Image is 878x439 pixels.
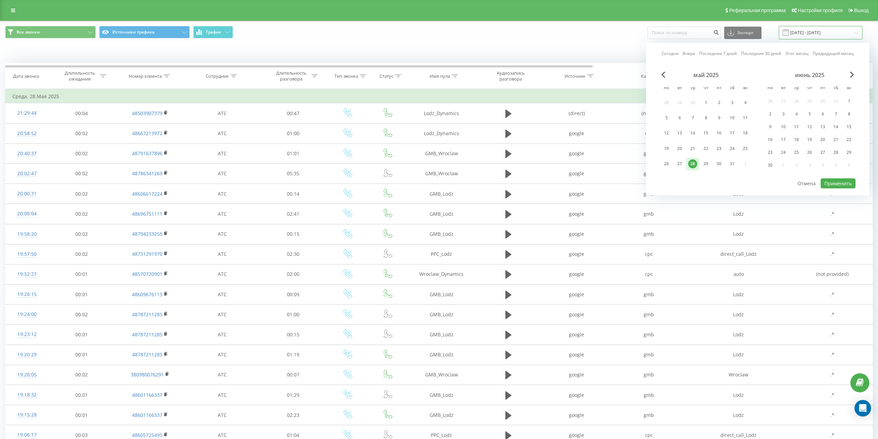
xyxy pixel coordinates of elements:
[12,288,41,301] div: 19:26:15
[688,159,697,168] div: 28
[647,27,721,39] input: Поиск по номеру
[728,159,737,168] div: 31
[260,264,327,284] td: 02:00
[541,305,613,325] td: google
[12,167,41,180] div: 20:02:47
[686,127,699,140] div: ср 14 мая 2025 г.
[185,305,260,325] td: АТС
[699,127,712,140] div: чт 15 мая 2025 г.
[48,164,115,184] td: 00:02
[818,148,827,157] div: 27
[685,345,792,365] td: Lodz
[778,83,788,94] abbr: вторник
[48,143,115,164] td: 00:02
[673,111,686,124] div: вт 6 мая 2025 г.
[831,83,841,94] abbr: суббота
[407,143,476,164] td: GMB_Wroclaw
[686,142,699,155] div: ср 21 мая 2025 г.
[791,83,802,94] abbr: среда
[854,8,869,13] span: Выход
[701,98,710,107] div: 1
[805,135,814,144] div: 19
[844,135,853,144] div: 22
[821,178,856,188] button: Применить
[430,73,450,79] div: Имя пула
[48,224,115,244] td: 00:02
[764,109,777,119] div: пн 2 июня 2025 г.
[541,184,613,204] td: google
[766,148,775,157] div: 23
[132,392,162,398] a: 48601166337
[185,385,260,405] td: АТС
[541,103,613,123] td: (direct)
[803,147,816,158] div: чт 26 июня 2025 г.
[613,184,685,204] td: gmb
[741,50,781,57] a: Последние 30 дней
[779,122,788,131] div: 10
[541,204,613,224] td: google
[132,130,162,137] a: 48667213972
[5,26,96,38] button: Все звонки
[844,97,853,106] div: 1
[613,345,685,365] td: gmb
[712,111,726,124] div: пт 9 мая 2025 г.
[260,365,327,385] td: 00:07
[829,109,842,119] div: сб 7 июня 2025 г.
[777,147,790,158] div: вт 24 июня 2025 г.
[739,142,752,155] div: вс 25 мая 2025 г.
[816,134,829,145] div: пт 20 июня 2025 г.
[48,345,115,365] td: 00:01
[541,123,613,143] td: google
[701,159,710,168] div: 29
[714,129,723,138] div: 16
[683,50,695,57] a: Вчера
[541,224,613,244] td: google
[831,135,840,144] div: 21
[613,244,685,264] td: cpc
[803,122,816,132] div: чт 12 июня 2025 г.
[380,73,393,79] div: Статус
[185,164,260,184] td: АТС
[673,142,686,155] div: вт 20 мая 2025 г.
[739,127,752,140] div: вс 18 мая 2025 г.
[728,129,737,138] div: 17
[842,109,856,119] div: вс 8 июня 2025 г.
[260,123,327,143] td: 01:00
[685,264,792,284] td: auto
[842,122,856,132] div: вс 15 июня 2025 г.
[685,244,792,264] td: direct_call_Lodz
[132,110,162,116] a: 48503907379
[131,371,164,378] a: 380980076291
[831,110,840,119] div: 7
[726,142,739,155] div: сб 24 мая 2025 г.
[701,144,710,153] div: 22
[764,147,777,158] div: пн 23 июня 2025 г.
[129,73,162,79] div: Номер клиента
[407,305,476,325] td: GMB_Lodz
[844,148,853,157] div: 29
[132,251,162,257] a: 48731291970
[132,271,162,277] a: 48570720901
[407,345,476,365] td: GMB_Lodz
[818,135,827,144] div: 20
[675,159,684,168] div: 27
[185,224,260,244] td: АТС
[564,73,586,79] div: Источник
[613,264,685,284] td: cpc
[407,385,476,405] td: GMB_Lodz
[48,244,115,264] td: 00:02
[766,135,775,144] div: 16
[661,83,672,94] abbr: понедельник
[726,111,739,124] div: сб 10 мая 2025 г.
[686,111,699,124] div: ср 7 мая 2025 г.
[699,111,712,124] div: чт 8 мая 2025 г.
[777,134,790,145] div: вт 17 июня 2025 г.
[701,83,711,94] abbr: четверг
[185,143,260,164] td: АТС
[674,83,685,94] abbr: вторник
[541,164,613,184] td: google
[813,50,854,57] a: Предыдущий месяц
[766,110,775,119] div: 2
[685,325,792,345] td: Lodz
[701,113,710,122] div: 8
